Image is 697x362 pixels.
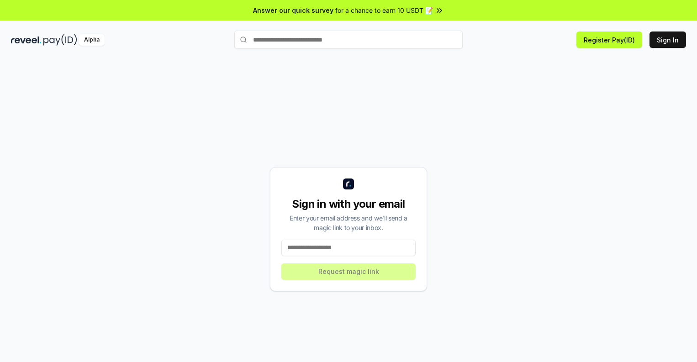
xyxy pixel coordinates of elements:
img: pay_id [43,34,77,46]
div: Enter your email address and we’ll send a magic link to your inbox. [281,213,416,232]
div: Sign in with your email [281,197,416,211]
div: Alpha [79,34,105,46]
span: Answer our quick survey [253,5,333,15]
span: for a chance to earn 10 USDT 📝 [335,5,433,15]
button: Register Pay(ID) [576,31,642,48]
img: reveel_dark [11,34,42,46]
button: Sign In [649,31,686,48]
img: logo_small [343,178,354,189]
